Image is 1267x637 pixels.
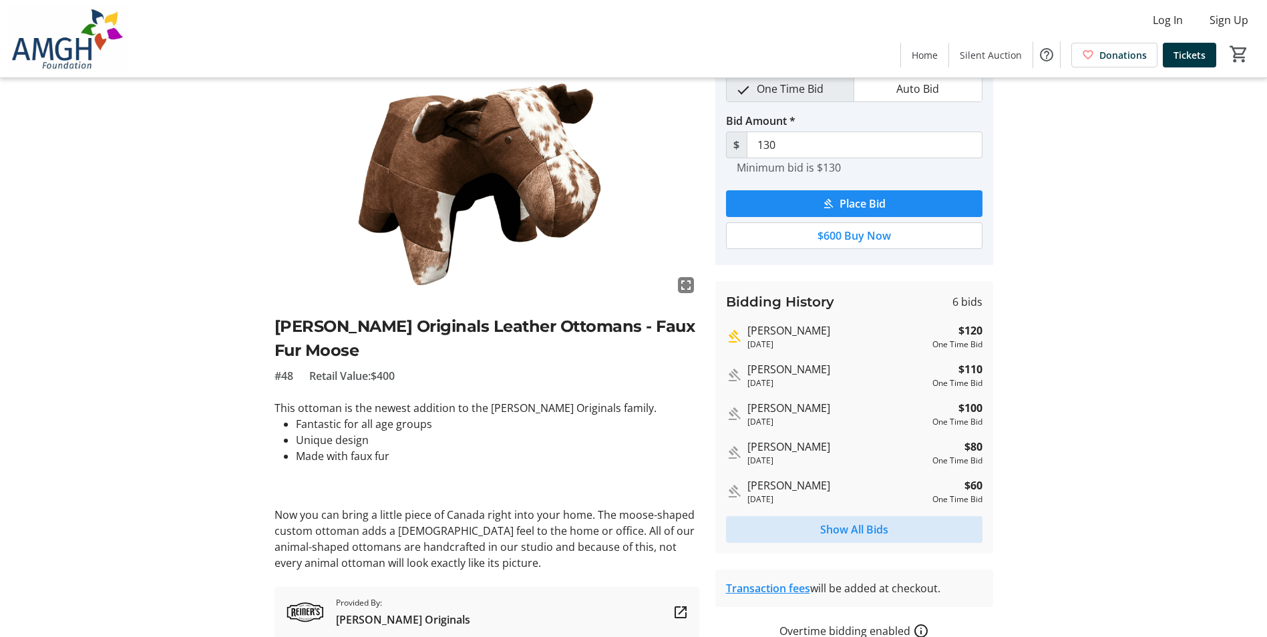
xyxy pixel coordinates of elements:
[726,581,810,596] a: Transaction fees
[1033,41,1060,68] button: Help
[747,477,927,493] div: [PERSON_NAME]
[958,361,982,377] strong: $110
[296,416,699,432] li: Fantastic for all age groups
[747,339,927,351] div: [DATE]
[726,132,747,158] span: $
[726,113,795,129] label: Bid Amount *
[840,196,886,212] span: Place Bid
[296,432,699,448] li: Unique design
[952,294,982,310] span: 6 bids
[1173,48,1206,62] span: Tickets
[932,455,982,467] div: One Time Bid
[932,493,982,505] div: One Time Bid
[749,76,832,101] span: One Time Bid
[1199,9,1259,31] button: Sign Up
[960,48,1022,62] span: Silent Auction
[296,448,699,464] li: Made with faux fur
[285,592,325,632] img: Reiner's Originals
[747,455,927,467] div: [DATE]
[1071,43,1157,67] a: Donations
[964,477,982,493] strong: $60
[275,59,699,298] img: Image
[726,483,742,499] mat-icon: Outbid
[726,516,982,543] button: Show All Bids
[747,416,927,428] div: [DATE]
[726,292,834,312] h3: Bidding History
[726,190,982,217] button: Place Bid
[275,314,699,363] h2: [PERSON_NAME] Originals Leather Ottomans - Faux Fur Moose
[737,161,841,174] tr-hint: Minimum bid is $130
[336,597,470,609] span: Provided By:
[726,445,742,461] mat-icon: Outbid
[747,361,927,377] div: [PERSON_NAME]
[912,48,938,62] span: Home
[275,400,699,416] p: This ottoman is the newest addition to the [PERSON_NAME] Originals family.
[726,367,742,383] mat-icon: Outbid
[958,323,982,339] strong: $120
[275,368,293,384] span: #48
[726,329,742,345] mat-icon: Highest bid
[1142,9,1194,31] button: Log In
[336,612,470,628] span: [PERSON_NAME] Originals
[932,377,982,389] div: One Time Bid
[747,377,927,389] div: [DATE]
[678,277,694,293] mat-icon: fullscreen
[932,339,982,351] div: One Time Bid
[1153,12,1183,28] span: Log In
[726,406,742,422] mat-icon: Outbid
[901,43,948,67] a: Home
[949,43,1033,67] a: Silent Auction
[309,368,395,384] span: Retail Value: $400
[747,323,927,339] div: [PERSON_NAME]
[964,439,982,455] strong: $80
[747,400,927,416] div: [PERSON_NAME]
[932,416,982,428] div: One Time Bid
[726,580,982,596] div: will be added at checkout.
[747,439,927,455] div: [PERSON_NAME]
[1099,48,1147,62] span: Donations
[275,507,699,571] p: Now you can bring a little piece of Canada right into your home. The moose-shaped custom ottoman ...
[1227,42,1251,66] button: Cart
[958,400,982,416] strong: $100
[1163,43,1216,67] a: Tickets
[818,228,891,244] span: $600 Buy Now
[747,493,927,505] div: [DATE]
[888,76,947,101] span: Auto Bid
[1210,12,1248,28] span: Sign Up
[820,521,888,538] span: Show All Bids
[726,222,982,249] button: $600 Buy Now
[8,5,127,72] img: Alexandra Marine & General Hospital Foundation's Logo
